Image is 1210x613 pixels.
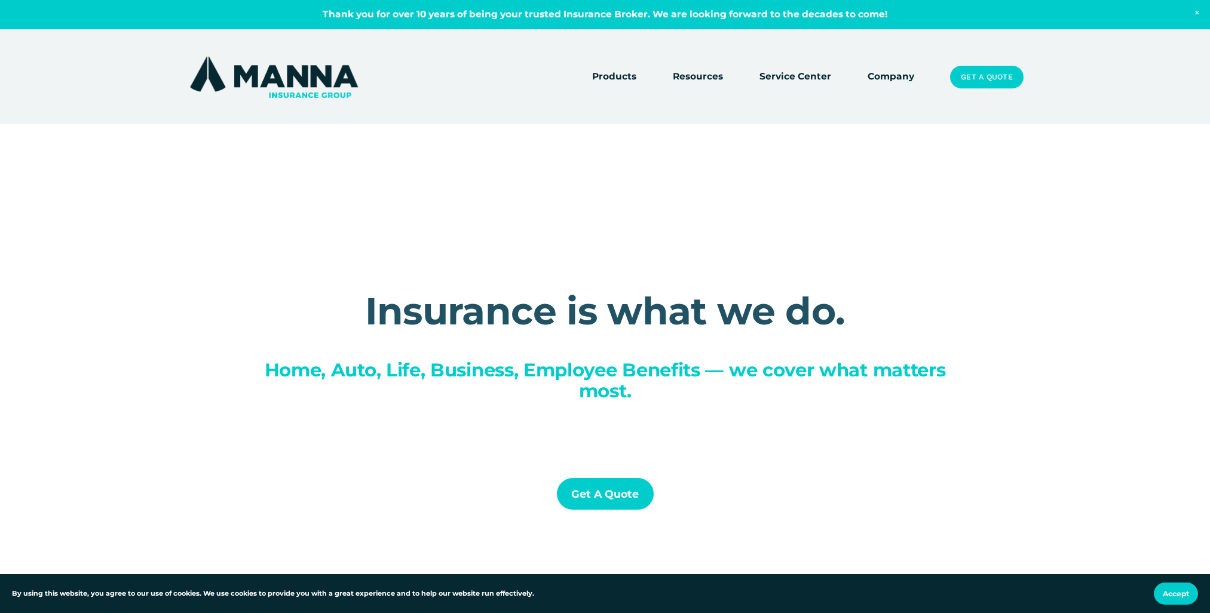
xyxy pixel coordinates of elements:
a: Service Center [759,69,831,85]
a: Get a Quote [950,66,1023,88]
a: Get a Quote [557,478,654,510]
a: folder dropdown [592,69,636,85]
span: Accept [1163,589,1189,598]
span: Home, Auto, Life, Business, Employee Benefits — we cover what matters most. [265,358,951,402]
span: Resources [673,69,723,84]
img: Manna Insurance Group [187,54,361,100]
a: folder dropdown [673,69,723,85]
p: By using this website, you agree to our use of cookies. We use cookies to provide you with a grea... [12,589,534,599]
span: Products [592,69,636,84]
a: Company [868,69,914,85]
strong: Insurance is what we do. [365,288,846,334]
button: Accept [1154,583,1198,605]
